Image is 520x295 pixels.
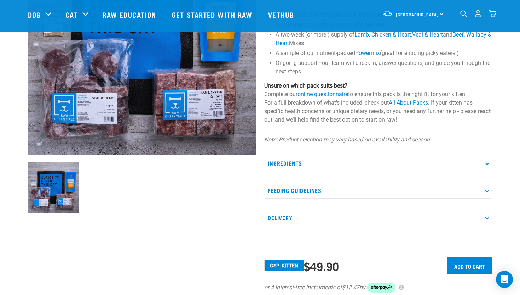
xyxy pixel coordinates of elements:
[264,183,492,199] p: Feeding Guidelines
[412,31,443,38] a: Veal & Heart
[276,59,492,76] li: Ongoing support—our team will check in, answer questions, and guide you through the next steps
[383,10,392,17] img: van-moving.png
[264,283,492,293] div: or 4 interest-free instalments of by
[496,271,513,288] div: Open Intercom Messenger
[342,283,359,292] span: $12.47
[355,50,380,56] a: Powermix
[276,30,492,48] li: A two-week (or more!) supply of , and Mixes
[389,99,428,106] a: All About Packs
[474,10,482,17] img: user.png
[28,9,41,20] a: Dog
[276,49,492,57] li: A sample of our nutrient-packed (great for enticing picky eaters!)
[96,0,165,29] a: Raw Education
[304,260,339,272] div: $49.90
[264,210,492,226] p: Delivery
[264,136,431,143] em: Note: Product selection may vary based on availability and season.
[354,31,411,38] a: Lamb, Chicken & Heart
[28,162,79,213] img: NSP Kitten Update
[447,257,492,274] input: Add to cart
[264,155,492,171] p: Ingredients
[65,9,77,20] a: Cat
[297,91,348,98] a: online questionnaire
[489,10,496,17] img: home-icon@2x.png
[264,82,492,124] p: Complete our to ensure this pack is the right fit for your kitten. For a full breakdown of what's...
[264,260,304,271] button: GSP: Kitten
[396,13,439,16] span: [GEOGRAPHIC_DATA]
[165,0,261,29] a: Get started with Raw
[261,0,303,29] a: Vethub
[264,82,347,89] strong: Unsure on which pack suits best?
[367,283,395,293] img: Afterpay
[460,10,467,17] img: home-icon-1@2x.png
